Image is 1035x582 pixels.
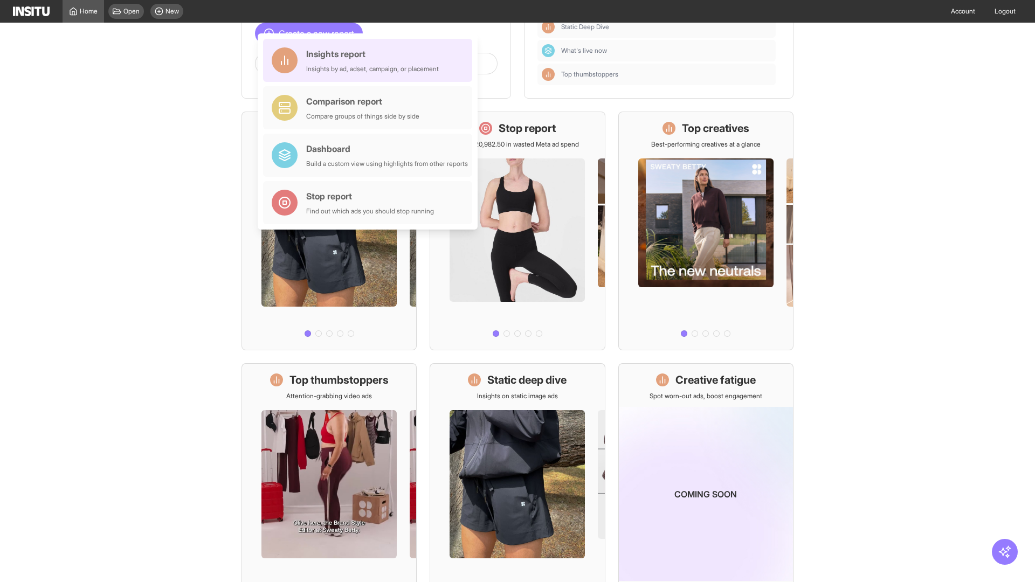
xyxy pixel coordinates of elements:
[561,46,771,55] span: What's live now
[289,372,389,387] h1: Top thumbstoppers
[542,20,555,33] div: Insights
[165,7,179,16] span: New
[477,392,558,400] p: Insights on static image ads
[542,68,555,81] div: Insights
[80,7,98,16] span: Home
[241,112,417,350] a: What's live nowSee all active ads instantly
[286,392,372,400] p: Attention-grabbing video ads
[123,7,140,16] span: Open
[561,46,607,55] span: What's live now
[682,121,749,136] h1: Top creatives
[279,27,354,40] span: Create a new report
[561,23,609,31] span: Static Deep Dive
[306,65,439,73] div: Insights by ad, adset, campaign, or placement
[13,6,50,16] img: Logo
[561,70,618,79] span: Top thumbstoppers
[306,190,434,203] div: Stop report
[306,47,439,60] div: Insights report
[306,112,419,121] div: Compare groups of things side by side
[306,207,434,216] div: Find out which ads you should stop running
[306,160,468,168] div: Build a custom view using highlights from other reports
[456,140,579,149] p: Save £20,982.50 in wasted Meta ad spend
[487,372,567,387] h1: Static deep dive
[618,112,793,350] a: Top creativesBest-performing creatives at a glance
[651,140,761,149] p: Best-performing creatives at a glance
[542,44,555,57] div: Dashboard
[306,142,468,155] div: Dashboard
[561,70,771,79] span: Top thumbstoppers
[255,23,363,44] button: Create a new report
[430,112,605,350] a: Stop reportSave £20,982.50 in wasted Meta ad spend
[561,23,771,31] span: Static Deep Dive
[306,95,419,108] div: Comparison report
[499,121,556,136] h1: Stop report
